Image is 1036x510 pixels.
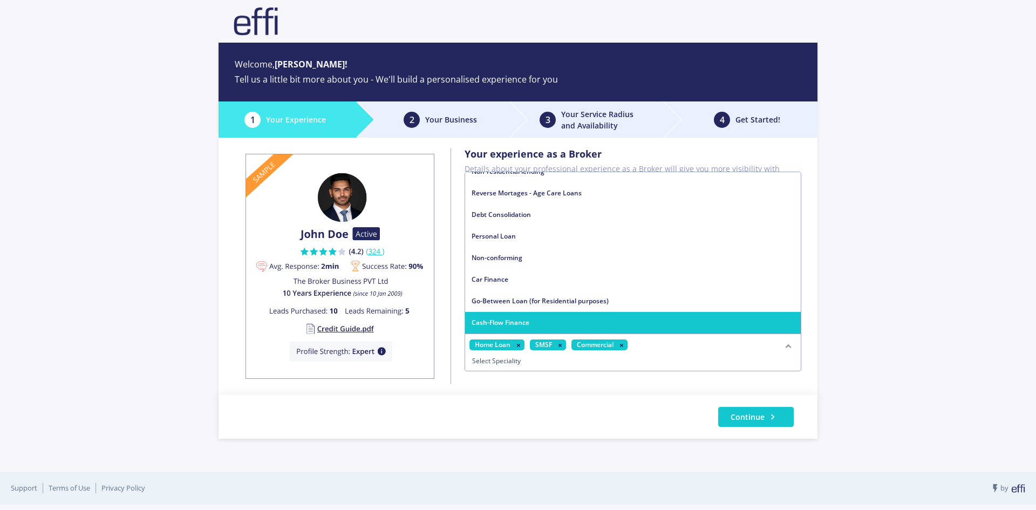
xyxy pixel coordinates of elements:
[731,411,765,423] span: Continue
[244,112,261,128] div: 1
[475,340,510,349] span: Home Loan
[101,483,145,493] a: Privacy Policy
[469,356,779,366] input: Select Speciality
[472,253,522,262] span: Non-conforming
[990,483,1025,494] span: by
[465,148,801,160] h3: Your experience as a Broker
[266,114,326,125] label: Your Experience
[11,483,37,493] a: Support
[425,114,477,125] label: Your Business
[472,296,609,305] span: Go-Between Loan (for Residential purposes)
[472,275,508,284] span: Car Finance
[404,112,420,128] div: 2
[232,6,280,36] img: default.png
[714,112,730,128] div: 4
[472,232,516,241] span: Personal Loan
[275,58,347,70] b: [PERSON_NAME]!
[535,340,552,349] span: SMSF
[718,407,794,427] button: Continue
[49,483,90,493] a: Terms of Use
[561,108,647,131] label: Your Service Radius and Availability
[472,318,529,327] span: Cash-Flow Finance
[472,210,531,219] span: Debt Consolidation
[246,154,434,379] img: PROFILE2.7d65d42.png
[465,165,801,183] h5: Details about your professional experience as a Broker will give you more visibility with customers.
[735,114,780,125] label: Get Started!
[540,112,556,128] div: 3
[472,188,582,198] span: Reverse Mortages - Age Care Loans
[235,59,347,70] h4: Welcome,
[577,340,614,349] span: Commercial
[235,74,558,85] h3: Tell us a little bit more about you - We'll build a personalised experience for you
